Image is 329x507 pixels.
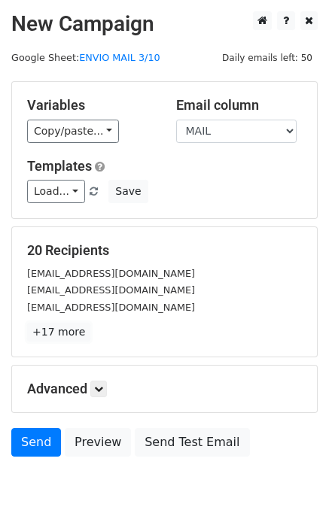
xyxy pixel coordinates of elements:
[11,52,160,63] small: Google Sheet:
[27,97,154,114] h5: Variables
[135,428,249,457] a: Send Test Email
[254,435,329,507] div: Widget de chat
[27,381,302,397] h5: Advanced
[108,180,148,203] button: Save
[11,428,61,457] a: Send
[176,97,303,114] h5: Email column
[27,284,195,296] small: [EMAIL_ADDRESS][DOMAIN_NAME]
[27,323,90,342] a: +17 more
[27,120,119,143] a: Copy/paste...
[65,428,131,457] a: Preview
[27,302,195,313] small: [EMAIL_ADDRESS][DOMAIN_NAME]
[254,435,329,507] iframe: Chat Widget
[217,50,318,66] span: Daily emails left: 50
[27,180,85,203] a: Load...
[11,11,318,37] h2: New Campaign
[27,158,92,174] a: Templates
[27,268,195,279] small: [EMAIL_ADDRESS][DOMAIN_NAME]
[79,52,160,63] a: ENVIO MAIL 3/10
[217,52,318,63] a: Daily emails left: 50
[27,242,302,259] h5: 20 Recipients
